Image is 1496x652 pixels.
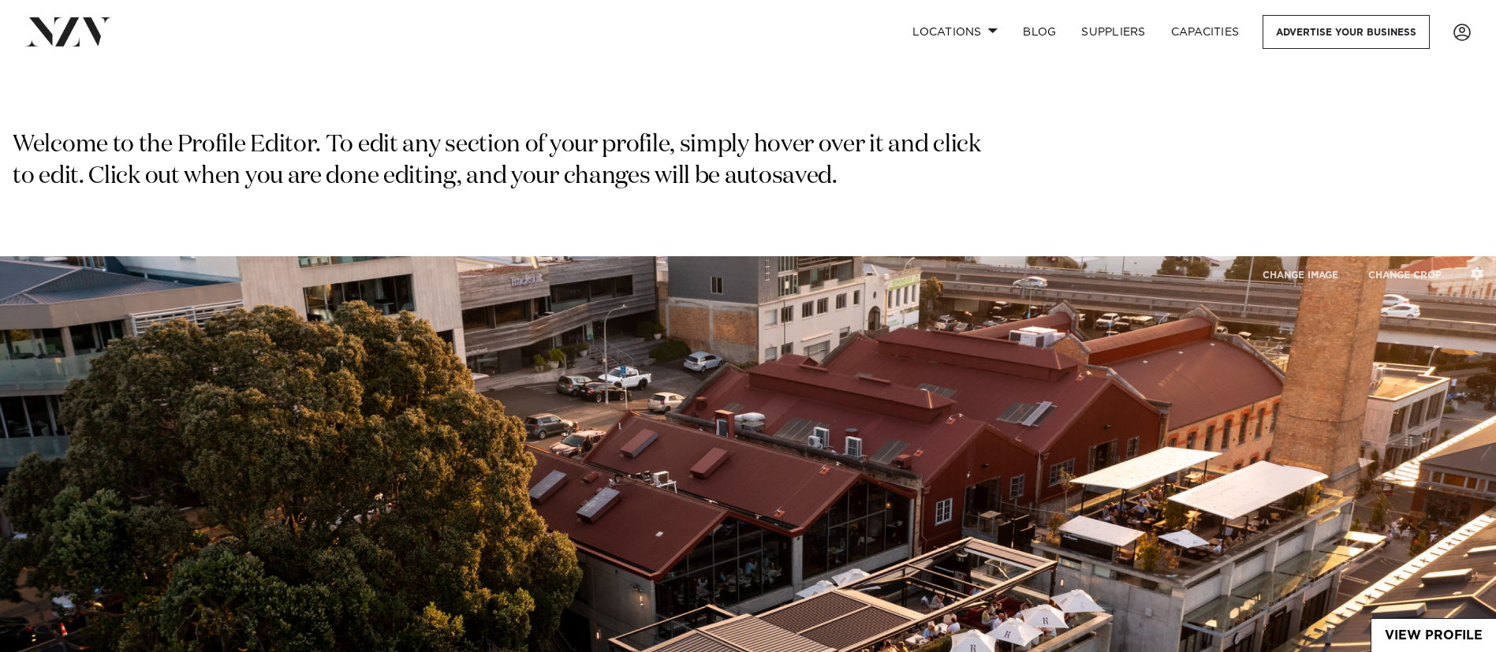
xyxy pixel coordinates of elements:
[1010,15,1069,49] a: BLOG
[900,15,1010,49] a: Locations
[1069,15,1158,49] a: SUPPLIERS
[1355,258,1455,292] button: CHANGE CROP
[1263,15,1430,49] a: Advertise your business
[1249,258,1352,292] button: CHANGE IMAGE
[25,17,111,46] img: nzv-logo.png
[1371,619,1496,652] a: View Profile
[1158,15,1252,49] a: Capacities
[13,130,987,193] p: Welcome to the Profile Editor. To edit any section of your profile, simply hover over it and clic...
